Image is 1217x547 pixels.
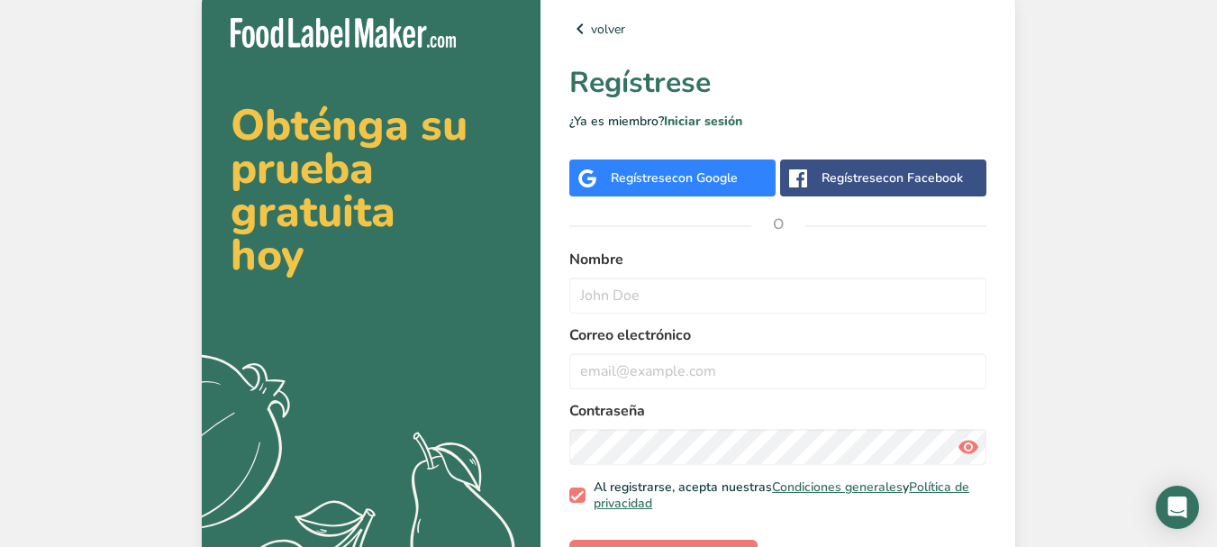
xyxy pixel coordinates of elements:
h1: Regístrese [569,61,986,105]
span: O [751,197,805,251]
a: Iniciar sesión [664,113,742,130]
span: con Facebook [883,169,963,187]
div: Regístrese [822,169,963,187]
a: volver [569,18,986,40]
div: Open Intercom Messenger [1156,486,1199,529]
label: Correo electrónico [569,324,986,346]
a: Condiciones generales [772,479,903,496]
img: Food Label Maker [231,18,456,48]
input: email@example.com [569,353,986,389]
div: Regístrese [611,169,738,187]
input: John Doe [569,278,986,314]
a: Política de privacidad [594,479,969,512]
label: Contraseña [569,400,986,422]
span: Al registrarse, acepta nuestras y [586,479,980,511]
label: Nombre [569,249,986,270]
p: ¿Ya es miembro? [569,112,986,131]
span: con Google [672,169,738,187]
h2: Obténga su prueba gratuita hoy [231,104,512,277]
